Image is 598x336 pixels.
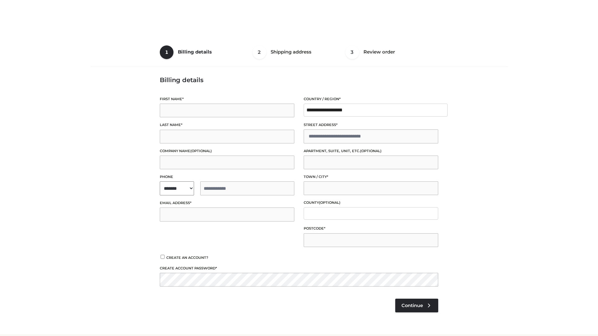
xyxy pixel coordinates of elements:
label: Create account password [160,265,438,271]
label: Town / City [304,174,438,180]
label: Street address [304,122,438,128]
span: 3 [345,45,359,59]
label: Apartment, suite, unit, etc. [304,148,438,154]
label: Email address [160,200,294,206]
span: Review order [363,49,395,55]
input: Create an account? [160,255,165,259]
span: Continue [401,303,423,308]
span: Billing details [178,49,212,55]
span: (optional) [360,149,382,153]
label: Last name [160,122,294,128]
label: First name [160,96,294,102]
label: County [304,200,438,206]
label: Phone [160,174,294,180]
label: Postcode [304,226,438,231]
span: (optional) [319,200,340,205]
span: Create an account? [166,255,208,260]
span: 2 [253,45,266,59]
label: Country / Region [304,96,438,102]
span: (optional) [190,149,212,153]
h3: Billing details [160,76,438,84]
span: Shipping address [271,49,311,55]
a: Continue [395,299,438,312]
label: Company name [160,148,294,154]
span: 1 [160,45,173,59]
